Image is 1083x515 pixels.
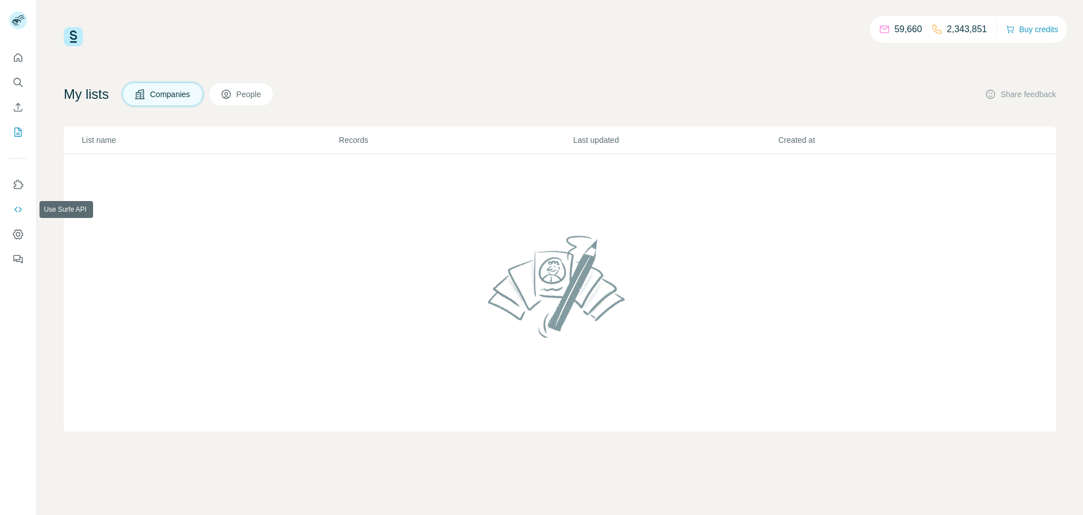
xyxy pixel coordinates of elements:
[64,27,83,46] img: Surfe Logo
[947,23,987,36] p: 2,343,851
[1006,21,1058,37] button: Buy credits
[483,226,637,347] img: No lists found
[895,23,922,36] p: 59,660
[9,122,27,142] button: My lists
[9,224,27,245] button: Dashboard
[9,199,27,220] button: Use Surfe API
[339,134,572,146] p: Records
[9,97,27,117] button: Enrich CSV
[64,85,109,103] h4: My lists
[236,89,262,100] span: People
[9,249,27,269] button: Feedback
[150,89,191,100] span: Companies
[82,134,338,146] p: List name
[9,72,27,93] button: Search
[9,174,27,195] button: Use Surfe on LinkedIn
[778,134,982,146] p: Created at
[573,134,777,146] p: Last updated
[9,47,27,68] button: Quick start
[985,89,1056,100] button: Share feedback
